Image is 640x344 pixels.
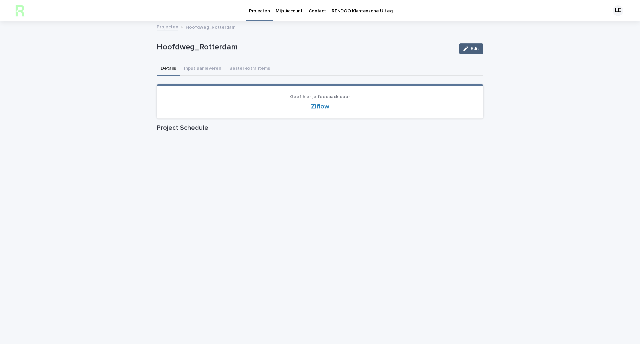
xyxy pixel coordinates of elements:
[157,42,454,52] p: Hoofdweg_Rotterdam
[157,124,483,132] h1: Project Schedule
[290,94,350,99] span: Geef hier je feedback door
[186,23,235,30] p: Hoofdweg_Rotterdam
[157,23,178,30] a: Projecten
[225,62,274,76] button: Bestel extra items
[13,4,27,17] img: h2KIERbZRTK6FourSpbg
[459,43,483,54] button: Edit
[157,62,180,76] button: Details
[613,5,623,16] div: LE
[471,46,479,51] span: Edit
[180,62,225,76] button: Input aanleveren
[311,103,329,110] a: Ziflow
